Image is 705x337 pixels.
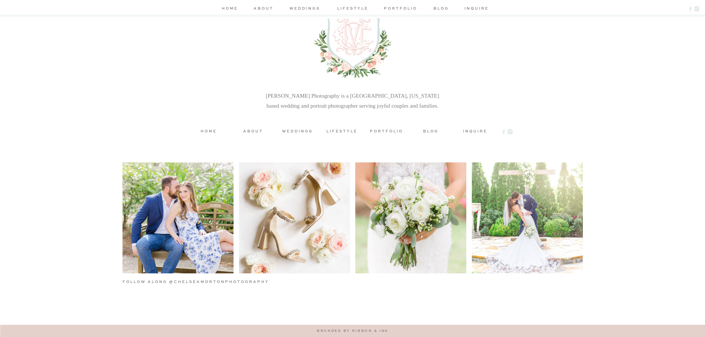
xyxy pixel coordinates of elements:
p: [PERSON_NAME] Photography is a [GEOGRAPHIC_DATA], [US_STATE] based wedding and portrait photograp... [264,91,441,113]
a: weddings [287,5,322,13]
a: home [220,5,240,13]
a: lifestyle [335,5,370,13]
h3: follow along @chelseamortonphotography [122,279,288,284]
a: branded by ribbon & ink [291,328,414,334]
a: portfolio [383,5,418,13]
a: lifestyle [325,128,359,134]
a: home [192,128,225,134]
a: about [252,5,275,13]
a: blog [414,128,447,134]
a: portfolio [370,128,403,134]
a: blog [431,5,452,13]
a: inquire [464,5,486,13]
a: about [236,128,270,134]
a: weddings [281,128,314,134]
a: inquire [459,128,492,134]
